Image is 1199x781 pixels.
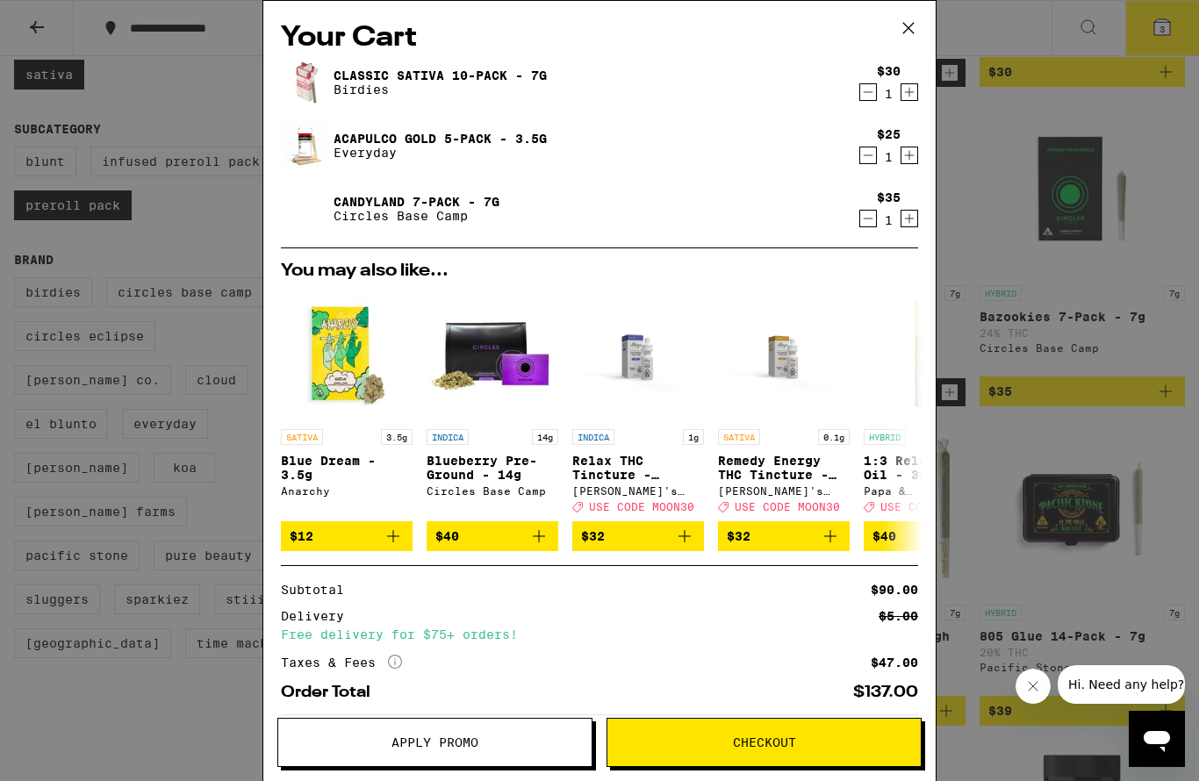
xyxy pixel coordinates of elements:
[281,584,356,596] div: Subtotal
[683,429,704,445] p: 1g
[281,655,402,670] div: Taxes & Fees
[1058,665,1185,704] iframe: Message from company
[877,190,901,204] div: $35
[877,213,901,227] div: 1
[572,289,704,521] a: Open page for Relax THC Tincture - 1000mg from Mary's Medicinals
[281,289,413,420] img: Anarchy - Blue Dream - 3.5g
[427,521,558,551] button: Add to bag
[290,529,313,543] span: $12
[281,58,330,107] img: Classic Sativa 10-Pack - 7g
[581,529,605,543] span: $32
[281,610,356,622] div: Delivery
[735,501,840,512] span: USE CODE MOON30
[1129,711,1185,767] iframe: Button to launch messaging window
[427,289,558,420] img: Circles Base Camp - Blueberry Pre-Ground - 14g
[572,521,704,551] button: Add to bag
[427,454,558,482] p: Blueberry Pre-Ground - 14g
[277,718,592,767] button: Apply Promo
[901,210,918,227] button: Increment
[281,18,918,58] h2: Your Cart
[427,289,558,521] a: Open page for Blueberry Pre-Ground - 14g from Circles Base Camp
[391,736,478,749] span: Apply Promo
[381,429,413,445] p: 3.5g
[871,584,918,596] div: $90.00
[872,529,896,543] span: $40
[859,147,877,164] button: Decrement
[334,132,547,146] a: Acapulco Gold 5-Pack - 3.5g
[334,195,499,209] a: Candyland 7-Pack - 7g
[281,684,383,700] div: Order Total
[718,521,850,551] button: Add to bag
[607,718,922,767] button: Checkout
[281,628,918,641] div: Free delivery for $75+ orders!
[281,485,413,497] div: Anarchy
[572,485,704,497] div: [PERSON_NAME]'s Medicinals
[901,147,918,164] button: Increment
[334,68,547,82] a: Classic Sativa 10-Pack - 7g
[435,529,459,543] span: $40
[589,501,694,512] span: USE CODE MOON30
[877,127,901,141] div: $25
[864,429,906,445] p: HYBRID
[281,454,413,482] p: Blue Dream - 3.5g
[427,485,558,497] div: Circles Base Camp
[334,146,547,160] p: Everyday
[880,501,986,512] span: USE CODE MOON30
[853,684,918,700] div: $137.00
[718,289,850,521] a: Open page for Remedy Energy THC Tincture - 1000mg from Mary's Medicinals
[877,150,901,164] div: 1
[859,83,877,101] button: Decrement
[718,289,850,420] img: Mary's Medicinals - Remedy Energy THC Tincture - 1000mg
[281,262,918,280] h2: You may also like...
[871,656,918,669] div: $47.00
[727,529,750,543] span: $32
[877,87,901,101] div: 1
[427,429,469,445] p: INDICA
[281,184,330,233] img: Candyland 7-Pack - 7g
[1016,669,1051,704] iframe: Close message
[818,429,850,445] p: 0.1g
[864,485,995,497] div: Papa & [PERSON_NAME]
[281,521,413,551] button: Add to bag
[572,429,614,445] p: INDICA
[572,289,704,420] img: Mary's Medicinals - Relax THC Tincture - 1000mg
[859,210,877,227] button: Decrement
[864,521,995,551] button: Add to bag
[718,485,850,497] div: [PERSON_NAME]'s Medicinals
[334,82,547,97] p: Birdies
[864,454,995,482] p: 1:3 Releaf Body Oil - 300mg
[281,289,413,521] a: Open page for Blue Dream - 3.5g from Anarchy
[901,83,918,101] button: Increment
[864,289,995,521] a: Open page for 1:3 Releaf Body Oil - 300mg from Papa & Barkley
[879,610,918,622] div: $5.00
[532,429,558,445] p: 14g
[572,454,704,482] p: Relax THC Tincture - 1000mg
[864,289,995,420] img: Papa & Barkley - 1:3 Releaf Body Oil - 300mg
[334,209,499,223] p: Circles Base Camp
[718,454,850,482] p: Remedy Energy THC Tincture - 1000mg
[718,429,760,445] p: SATIVA
[733,736,796,749] span: Checkout
[281,121,330,170] img: Acapulco Gold 5-Pack - 3.5g
[877,64,901,78] div: $30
